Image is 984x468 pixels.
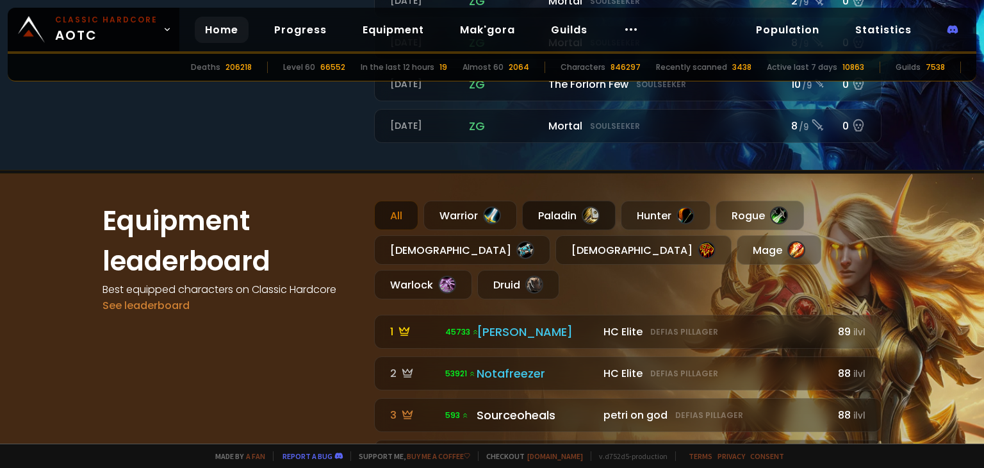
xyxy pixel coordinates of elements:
[853,410,865,422] small: ilvl
[445,368,476,380] span: 53921
[374,67,881,101] a: [DATE]zgThe Forlorn FewSoulseeker10 /90
[591,451,668,461] span: v. d752d5 - production
[656,62,727,73] div: Recently scanned
[450,17,525,43] a: Mak'gora
[390,324,438,340] div: 1
[926,62,945,73] div: 7538
[477,323,596,340] div: [PERSON_NAME]
[102,201,359,281] h1: Equipment leaderboard
[407,451,470,461] a: Buy me a coffee
[55,14,158,26] small: Classic Hardcore
[102,281,359,297] h4: Best equipped characters on Classic Hardcore
[621,201,710,230] div: Hunter
[350,451,470,461] span: Support me,
[195,17,249,43] a: Home
[264,17,337,43] a: Progress
[439,62,447,73] div: 19
[478,451,583,461] span: Checkout
[853,326,865,338] small: ilvl
[541,17,598,43] a: Guilds
[509,62,529,73] div: 2064
[191,62,220,73] div: Deaths
[603,324,824,340] div: HC Elite
[832,324,865,340] div: 89
[717,451,745,461] a: Privacy
[832,365,865,381] div: 88
[102,298,190,313] a: See leaderboard
[225,62,252,73] div: 206218
[689,451,712,461] a: Terms
[650,326,718,338] small: Defias Pillager
[374,201,418,230] div: All
[463,62,504,73] div: Almost 60
[603,365,824,381] div: HC Elite
[283,62,315,73] div: Level 60
[374,356,881,390] a: 2 53921 Notafreezer HC EliteDefias Pillager88ilvl
[853,368,865,380] small: ilvl
[283,451,332,461] a: Report a bug
[611,62,641,73] div: 846297
[477,406,596,424] div: Sourceoheals
[750,451,784,461] a: Consent
[374,235,550,265] div: [DEMOGRAPHIC_DATA]
[842,62,864,73] div: 10863
[374,270,472,299] div: Warlock
[845,17,922,43] a: Statistics
[767,62,837,73] div: Active last 7 days
[361,62,434,73] div: In the last 12 hours
[527,451,583,461] a: [DOMAIN_NAME]
[603,407,824,423] div: petri on god
[445,326,479,338] span: 45733
[746,17,830,43] a: Population
[445,410,469,421] span: 593
[832,407,865,423] div: 88
[522,201,616,230] div: Paladin
[390,365,438,381] div: 2
[374,398,881,432] a: 3 593 Sourceoheals petri on godDefias Pillager88ilvl
[246,451,265,461] a: a fan
[650,368,718,380] small: Defias Pillager
[555,235,732,265] div: [DEMOGRAPHIC_DATA]
[477,365,596,382] div: Notafreezer
[390,407,438,423] div: 3
[896,62,921,73] div: Guilds
[716,201,804,230] div: Rogue
[477,270,559,299] div: Druid
[737,235,821,265] div: Mage
[352,17,434,43] a: Equipment
[320,62,345,73] div: 66552
[8,8,179,51] a: Classic HardcoreAOTC
[208,451,265,461] span: Made by
[561,62,605,73] div: Characters
[423,201,517,230] div: Warrior
[374,109,881,143] a: [DATE]zgMortalSoulseeker8 /90
[55,14,158,45] span: AOTC
[374,315,881,349] a: 1 45733 [PERSON_NAME] HC EliteDefias Pillager89ilvl
[732,62,751,73] div: 3438
[675,410,743,421] small: Defias Pillager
